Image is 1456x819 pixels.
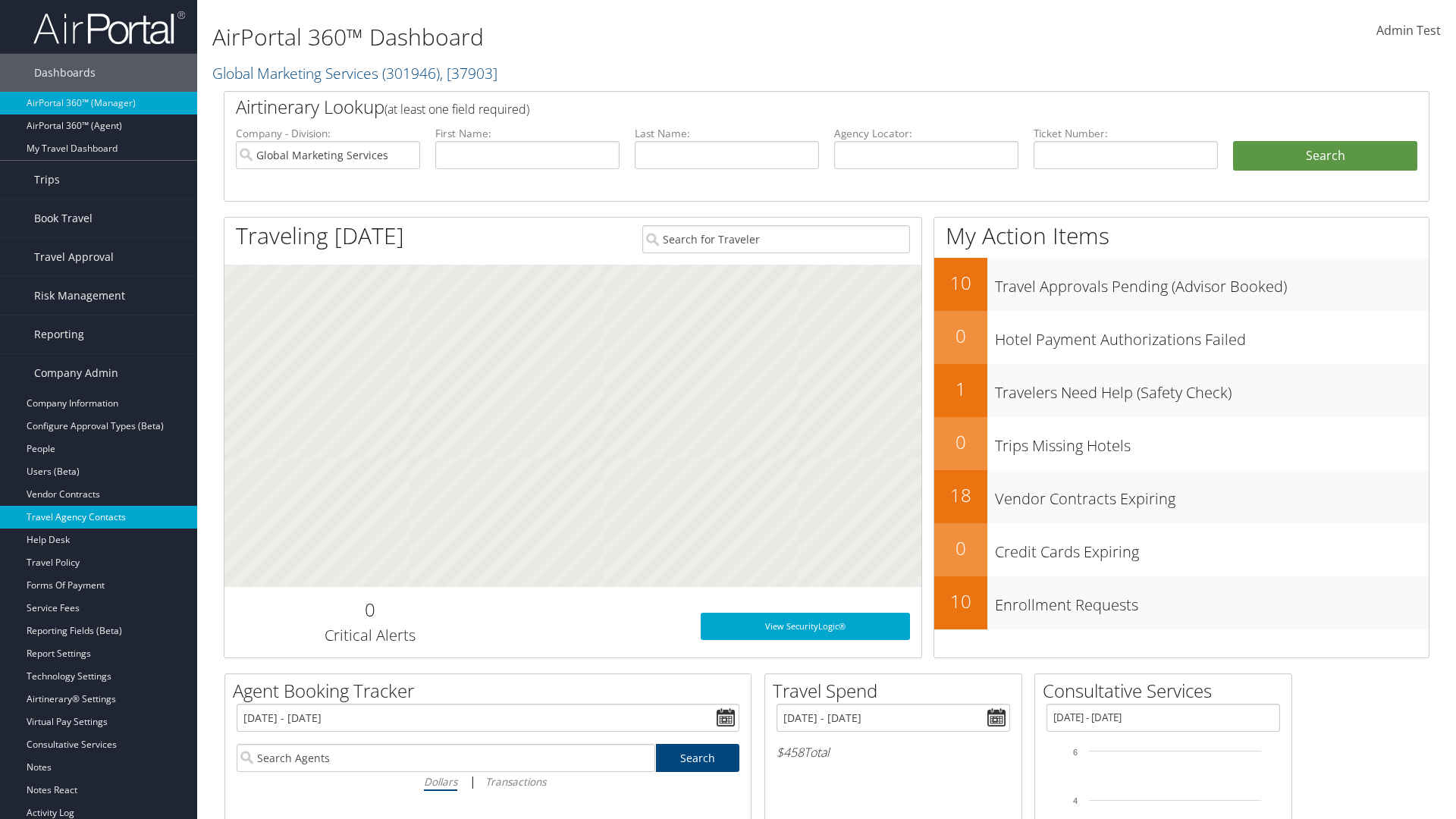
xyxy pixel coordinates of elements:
[440,63,497,83] span: , [ 37903 ]
[212,63,497,83] a: Global Marketing Services
[934,482,987,508] h2: 18
[995,268,1429,297] h3: Travel Approvals Pending (Advisor Booked)
[34,315,84,353] span: Reporting
[995,587,1429,616] h3: Enrollment Requests
[33,10,185,45] img: airportal-logo.png
[995,534,1429,563] h3: Credit Cards Expiring
[34,277,125,315] span: Risk Management
[642,225,910,253] input: Search for Traveler
[1376,22,1441,39] span: Admin Test
[777,744,1010,761] h6: Total
[236,94,1317,120] h2: Airtinerary Lookup
[236,220,404,252] h1: Traveling [DATE]
[233,678,751,704] h2: Agent Booking Tracker
[934,376,987,402] h2: 1
[34,354,118,392] span: Company Admin
[1376,8,1441,55] a: Admin Test
[34,199,93,237] span: Book Travel
[934,576,1429,629] a: 10Enrollment Requests
[834,126,1018,141] label: Agency Locator:
[1043,678,1291,704] h2: Consultative Services
[995,481,1429,510] h3: Vendor Contracts Expiring
[934,323,987,349] h2: 0
[435,126,620,141] label: First Name:
[236,597,504,623] h2: 0
[237,772,739,791] div: |
[701,613,910,640] a: View SecurityLogic®
[934,588,987,614] h2: 10
[1034,126,1218,141] label: Ticket Number:
[424,774,457,789] i: Dollars
[236,625,504,646] h3: Critical Alerts
[995,322,1429,350] h3: Hotel Payment Authorizations Failed
[656,744,740,772] a: Search
[382,63,440,83] span: ( 301946 )
[934,270,987,296] h2: 10
[934,311,1429,364] a: 0Hotel Payment Authorizations Failed
[384,101,529,118] span: (at least one field required)
[934,470,1429,523] a: 18Vendor Contracts Expiring
[1073,796,1078,805] tspan: 4
[485,774,546,789] i: Transactions
[635,126,819,141] label: Last Name:
[934,535,987,561] h2: 0
[34,161,60,199] span: Trips
[777,744,804,761] span: $458
[212,21,1031,53] h1: AirPortal 360™ Dashboard
[34,238,114,276] span: Travel Approval
[934,364,1429,417] a: 1Travelers Need Help (Safety Check)
[1233,141,1417,171] button: Search
[934,417,1429,470] a: 0Trips Missing Hotels
[934,220,1429,252] h1: My Action Items
[1073,748,1078,757] tspan: 6
[934,429,987,455] h2: 0
[934,258,1429,311] a: 10Travel Approvals Pending (Advisor Booked)
[237,744,655,772] input: Search Agents
[34,54,96,92] span: Dashboards
[995,428,1429,457] h3: Trips Missing Hotels
[934,523,1429,576] a: 0Credit Cards Expiring
[236,126,420,141] label: Company - Division:
[995,375,1429,403] h3: Travelers Need Help (Safety Check)
[773,678,1021,704] h2: Travel Spend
